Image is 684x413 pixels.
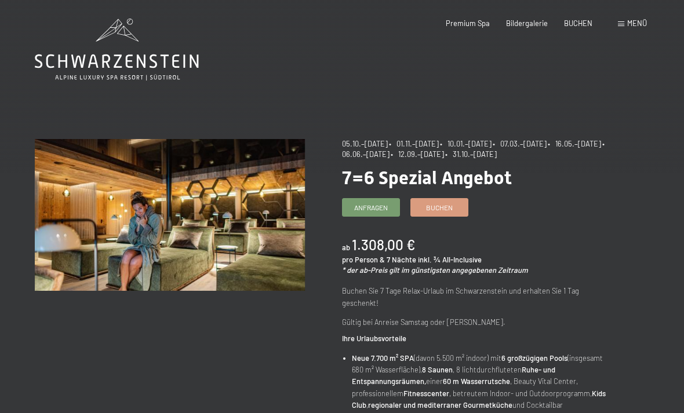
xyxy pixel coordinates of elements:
span: • 12.09.–[DATE] [391,149,444,159]
li: (davon 5.500 m² indoor) mit (insgesamt 680 m² Wasserfläche), , 8 lichtdurchfluteten einer , Beaut... [352,352,612,411]
span: pro Person & [342,255,385,264]
span: inkl. ¾ All-Inclusive [418,255,482,264]
p: Gültig bei Anreise Samstag oder [PERSON_NAME]. [342,316,612,328]
span: • 06.06.–[DATE] [342,139,608,159]
span: Menü [627,19,647,28]
span: 7 Nächte [387,255,416,264]
span: 05.10.–[DATE] [342,139,388,148]
strong: Fitnesscenter [403,389,449,398]
span: • 07.03.–[DATE] [493,139,547,148]
a: Buchen [411,199,468,216]
span: • 10.01.–[DATE] [440,139,492,148]
strong: 60 m Wasserrutsche [443,377,510,386]
a: Premium Spa [446,19,490,28]
strong: regionaler und mediterraner Gourmetküche [368,400,512,410]
p: Buchen Sie 7 Tage Relax-Urlaub im Schwarzenstein und erhalten Sie 1 Tag geschenkt! [342,285,612,309]
a: Anfragen [343,199,399,216]
span: Anfragen [354,203,388,213]
span: ab [342,243,350,252]
a: Bildergalerie [506,19,548,28]
strong: Ihre Urlaubsvorteile [342,334,406,343]
em: * der ab-Preis gilt im günstigsten angegebenen Zeitraum [342,265,528,275]
img: 7=6 Spezial Angebot [35,139,305,291]
span: Buchen [426,203,453,213]
b: 1.308,00 € [352,236,415,253]
span: • 31.10.–[DATE] [445,149,497,159]
span: 7=6 Spezial Angebot [342,167,512,189]
strong: 8 Saunen [422,365,453,374]
a: BUCHEN [564,19,592,28]
span: • 01.11.–[DATE] [389,139,439,148]
strong: 6 großzügigen Pools [501,353,567,363]
strong: Neue 7.700 m² SPA [352,353,414,363]
span: • 16.05.–[DATE] [548,139,601,148]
